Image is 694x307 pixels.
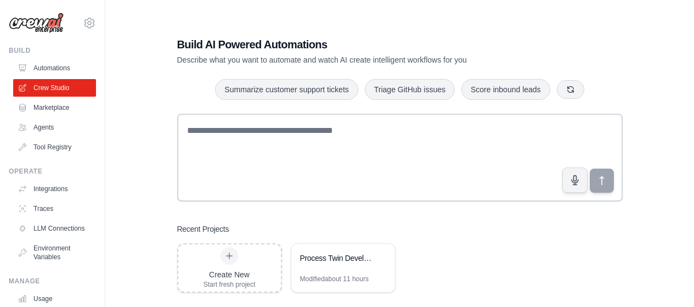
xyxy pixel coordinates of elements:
button: Click to speak your automation idea [562,168,588,193]
button: Triage GitHub issues [365,79,455,100]
a: Environment Variables [13,239,96,266]
div: Build [9,46,96,55]
div: Start fresh project [204,280,256,289]
h3: Recent Projects [177,224,229,235]
button: Summarize customer support tickets [215,79,358,100]
h1: Build AI Powered Automations [177,37,546,52]
a: Marketplace [13,99,96,116]
div: Operate [9,167,96,176]
a: Integrations [13,180,96,198]
div: Manage [9,277,96,286]
button: Get new suggestions [557,80,584,99]
a: LLM Connections [13,220,96,237]
a: Tool Registry [13,138,96,156]
div: Create New [204,269,256,280]
a: Traces [13,200,96,217]
div: Process Twin Development Automation System [300,253,375,264]
a: Crew Studio [13,79,96,97]
a: Agents [13,119,96,136]
div: Modified about 11 hours [300,275,369,283]
button: Score inbound leads [461,79,550,100]
a: Automations [13,59,96,77]
p: Describe what you want to automate and watch AI create intelligent workflows for you [177,54,546,65]
img: Logo [9,13,64,34]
